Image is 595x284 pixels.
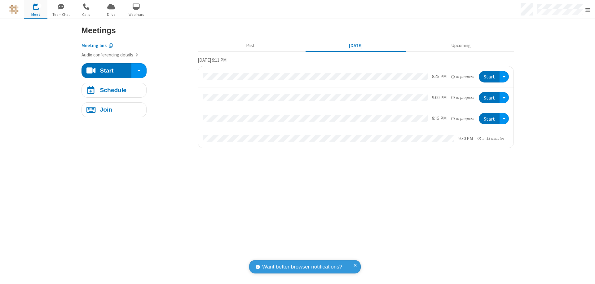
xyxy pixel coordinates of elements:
[82,63,132,78] button: Start
[479,71,500,82] button: Start
[500,71,509,82] div: Open menu
[24,12,47,17] span: Meet
[411,40,511,52] button: Upcoming
[200,40,301,52] button: Past
[125,12,148,17] span: Webinars
[100,107,112,113] h4: Join
[99,12,123,17] span: Drive
[82,42,107,48] span: Copy my meeting room link
[82,42,113,49] button: Copy my meeting room link
[100,87,126,93] h4: Schedule
[82,26,514,35] h3: Meetings
[82,83,147,98] button: Schedule
[432,73,447,80] div: 8:45 PM
[451,116,474,122] em: in progress
[451,95,474,100] em: in progress
[131,63,146,78] div: Start conference options
[479,92,500,104] button: Start
[74,12,98,17] span: Calls
[451,74,474,80] em: in progress
[500,113,509,124] div: Open menu
[262,263,342,271] span: Want better browser notifications?
[82,102,147,117] button: Join
[49,12,73,17] span: Team Chat
[483,136,504,141] span: in 19 minutes
[198,57,227,63] span: [DATE] 9:11 PM
[82,38,193,59] section: Account details
[479,113,500,124] button: Start
[9,5,19,14] img: QA Selenium DO NOT DELETE OR CHANGE
[458,135,473,142] div: 9:30 PM
[37,3,41,8] div: 3
[432,94,447,101] div: 9:00 PM
[82,51,138,59] button: Audio conferencing details
[305,40,406,52] button: [DATE]
[198,56,514,148] section: Today's Meetings
[100,68,113,73] h4: Start
[500,92,509,104] div: Open menu
[432,115,447,122] div: 9:15 PM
